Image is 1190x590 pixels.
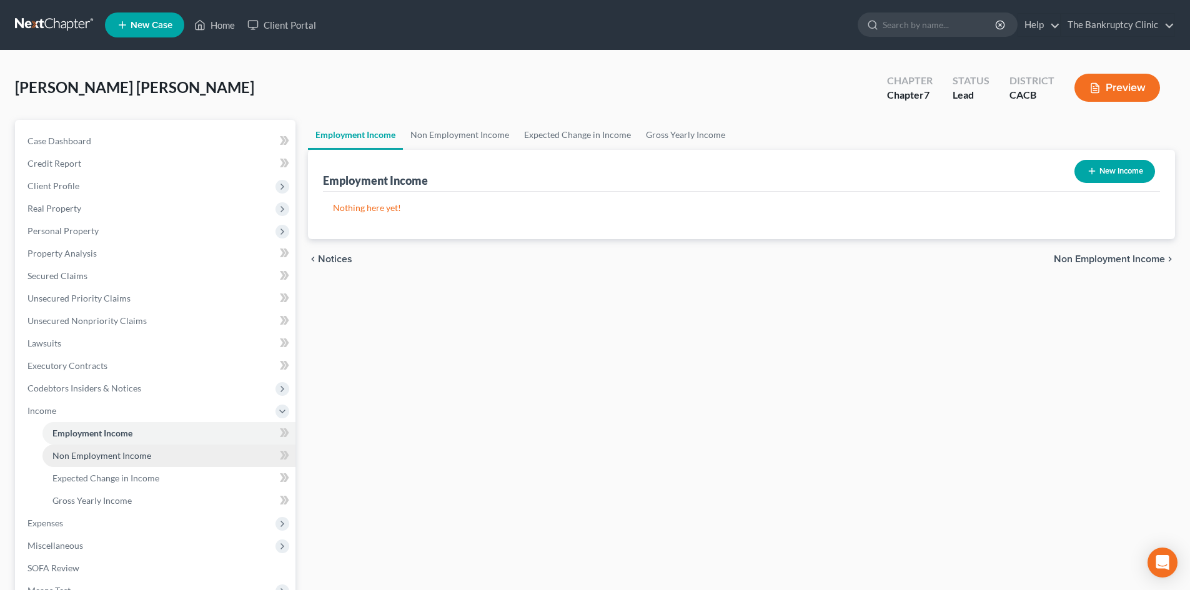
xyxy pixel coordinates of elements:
span: Case Dashboard [27,135,91,146]
span: Codebtors Insiders & Notices [27,383,141,393]
span: Notices [318,254,352,264]
button: New Income [1074,160,1155,183]
div: Lead [953,88,989,102]
span: [PERSON_NAME] [PERSON_NAME] [15,78,254,96]
a: Expected Change in Income [42,467,295,489]
a: The Bankruptcy Clinic [1061,14,1174,36]
a: Non Employment Income [42,445,295,467]
a: Employment Income [308,120,403,150]
i: chevron_right [1165,254,1175,264]
span: Non Employment Income [1054,254,1165,264]
span: Lawsuits [27,338,61,348]
div: District [1009,74,1054,88]
a: Case Dashboard [17,130,295,152]
a: Help [1018,14,1060,36]
button: chevron_left Notices [308,254,352,264]
span: New Case [131,21,172,30]
span: Expected Change in Income [52,473,159,483]
a: Employment Income [42,422,295,445]
span: Income [27,405,56,416]
a: Unsecured Nonpriority Claims [17,310,295,332]
div: Status [953,74,989,88]
div: Employment Income [323,173,428,188]
button: Preview [1074,74,1160,102]
span: Client Profile [27,180,79,191]
a: Credit Report [17,152,295,175]
span: Real Property [27,203,81,214]
p: Nothing here yet! [333,202,1150,214]
span: Credit Report [27,158,81,169]
span: Personal Property [27,225,99,236]
a: Executory Contracts [17,355,295,377]
a: Secured Claims [17,265,295,287]
span: SOFA Review [27,563,79,573]
input: Search by name... [883,13,997,36]
span: Secured Claims [27,270,87,281]
span: Gross Yearly Income [52,495,132,506]
button: Non Employment Income chevron_right [1054,254,1175,264]
div: Chapter [887,74,933,88]
a: Gross Yearly Income [42,489,295,512]
span: Expenses [27,518,63,528]
span: Unsecured Nonpriority Claims [27,315,147,326]
i: chevron_left [308,254,318,264]
div: Open Intercom Messenger [1148,548,1178,578]
a: SOFA Review [17,557,295,579]
a: Unsecured Priority Claims [17,287,295,310]
a: Expected Change in Income [517,120,638,150]
a: Property Analysis [17,242,295,265]
a: Lawsuits [17,332,295,355]
a: Gross Yearly Income [638,120,733,150]
div: Chapter [887,88,933,102]
span: 7 [924,89,930,101]
span: Miscellaneous [27,540,83,551]
a: Home [188,14,241,36]
span: Non Employment Income [52,450,151,461]
div: CACB [1009,88,1054,102]
span: Unsecured Priority Claims [27,293,131,303]
a: Non Employment Income [403,120,517,150]
span: Employment Income [52,428,132,438]
a: Client Portal [241,14,322,36]
span: Executory Contracts [27,360,107,371]
span: Property Analysis [27,248,97,258]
